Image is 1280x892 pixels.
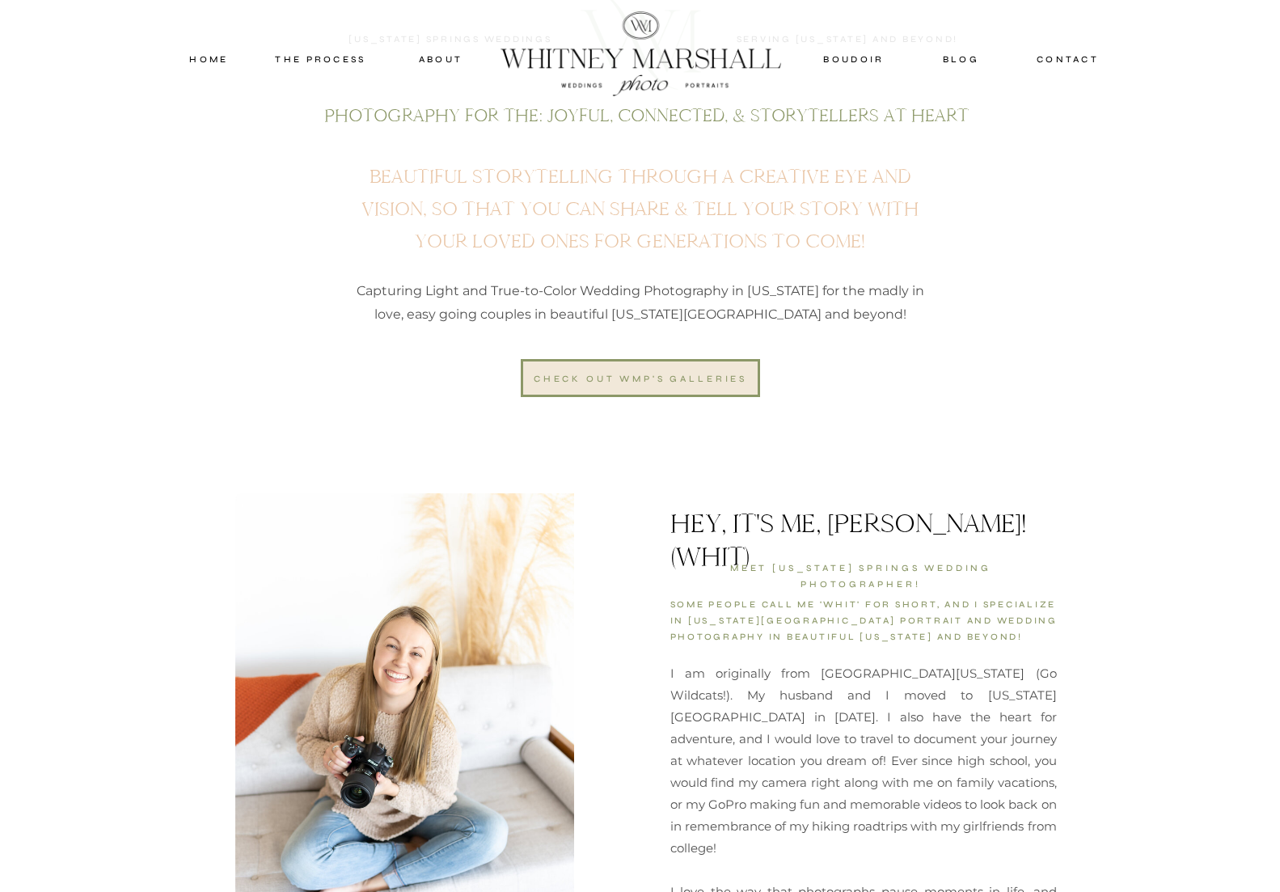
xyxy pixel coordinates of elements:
[272,52,370,66] a: THE PROCESS
[1030,52,1106,66] a: contact
[531,371,750,386] a: check out wmp's galleries
[175,52,244,66] a: home
[737,32,959,46] h2: serving [US_STATE] and beyond!
[670,560,1052,577] a: meet [US_STATE] springs wedding photographer!
[345,280,936,328] h2: Capturing Light and True-to-Color Wedding Photography in [US_STATE] for the madly in love, easy g...
[347,32,552,46] h2: [US_STATE] SPRINGS WEDDINGS
[670,507,1057,539] p: Hey, it's ME, [PERSON_NAME]! (WHIT)
[926,52,997,66] a: blog
[324,104,976,128] p: Photography for the: joyful, connected, & storytellers at heart
[822,52,887,66] a: boudoir
[670,597,1068,646] h3: some people call me 'Whit' for short, and I specialize in [US_STATE][GEOGRAPHIC_DATA] portrait an...
[401,52,481,66] a: about
[336,160,945,260] p: BEAUTIFUL STORYTELLING through a creative eye and vision, so THAT you can share & tell your story...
